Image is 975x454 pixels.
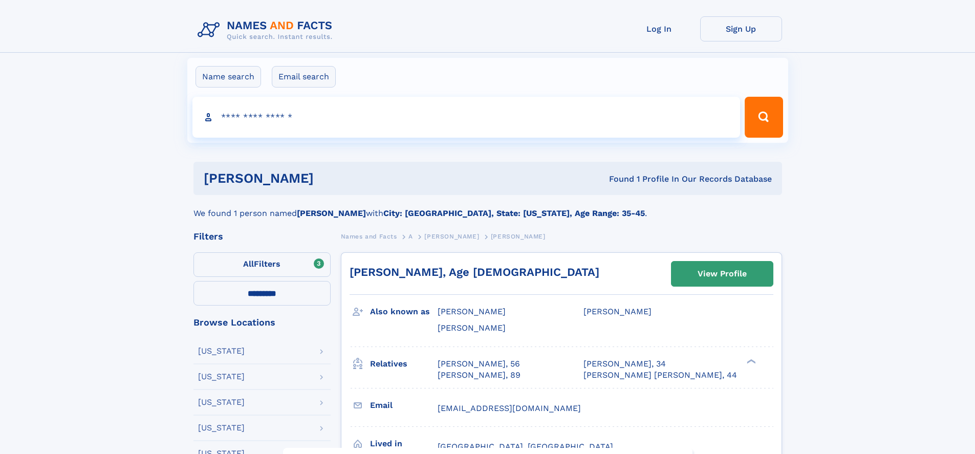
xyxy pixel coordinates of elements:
[193,252,331,277] label: Filters
[272,66,336,88] label: Email search
[583,370,737,381] a: [PERSON_NAME] [PERSON_NAME], 44
[408,233,413,240] span: A
[193,16,341,44] img: Logo Names and Facts
[618,16,700,41] a: Log In
[204,172,462,185] h1: [PERSON_NAME]
[438,370,521,381] a: [PERSON_NAME], 89
[196,66,261,88] label: Name search
[700,16,782,41] a: Sign Up
[370,397,438,414] h3: Email
[192,97,741,138] input: search input
[297,208,366,218] b: [PERSON_NAME]
[193,318,331,327] div: Browse Locations
[438,323,506,333] span: [PERSON_NAME]
[350,266,599,278] a: [PERSON_NAME], Age [DEMOGRAPHIC_DATA]
[745,97,783,138] button: Search Button
[583,307,652,316] span: [PERSON_NAME]
[198,424,245,432] div: [US_STATE]
[671,262,773,286] a: View Profile
[341,230,397,243] a: Names and Facts
[243,259,254,269] span: All
[461,174,772,185] div: Found 1 Profile In Our Records Database
[198,347,245,355] div: [US_STATE]
[383,208,645,218] b: City: [GEOGRAPHIC_DATA], State: [US_STATE], Age Range: 35-45
[424,230,479,243] a: [PERSON_NAME]
[491,233,546,240] span: [PERSON_NAME]
[438,403,581,413] span: [EMAIL_ADDRESS][DOMAIN_NAME]
[698,262,747,286] div: View Profile
[438,358,520,370] a: [PERSON_NAME], 56
[370,303,438,320] h3: Also known as
[193,232,331,241] div: Filters
[193,195,782,220] div: We found 1 person named with .
[198,398,245,406] div: [US_STATE]
[408,230,413,243] a: A
[438,442,613,451] span: [GEOGRAPHIC_DATA], [GEOGRAPHIC_DATA]
[198,373,245,381] div: [US_STATE]
[370,355,438,373] h3: Relatives
[370,435,438,452] h3: Lived in
[438,307,506,316] span: [PERSON_NAME]
[424,233,479,240] span: [PERSON_NAME]
[583,358,666,370] a: [PERSON_NAME], 34
[744,358,756,364] div: ❯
